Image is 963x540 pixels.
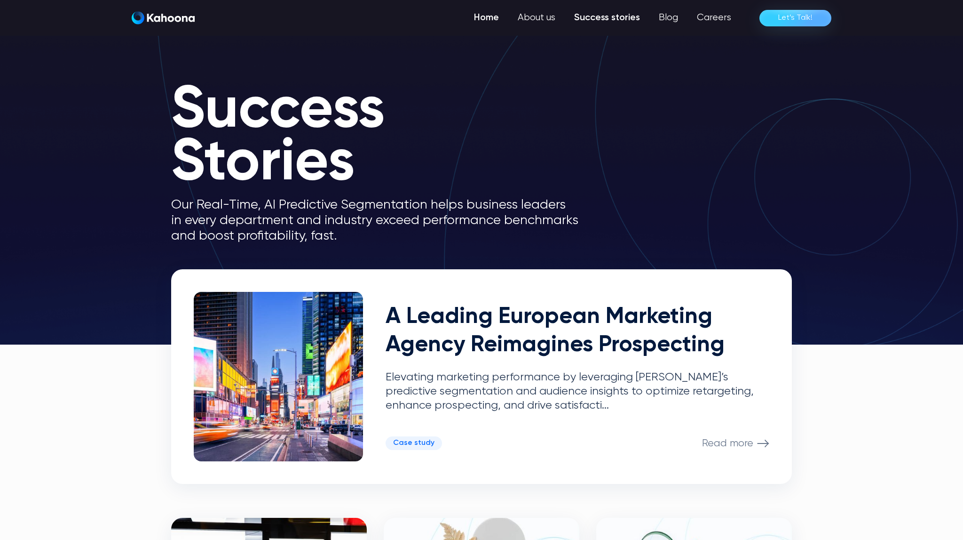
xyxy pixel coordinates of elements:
[171,197,594,244] p: Our Real-Time, AI Predictive Segmentation helps business leaders in every department and industry...
[393,439,434,448] div: Case study
[171,85,594,190] h1: Success Stories
[508,8,565,27] a: About us
[171,269,792,484] a: A Leading European Marketing Agency Reimagines ProspectingElevating marketing performance by leve...
[687,8,741,27] a: Careers
[565,8,649,27] a: Success stories
[132,11,195,25] a: home
[132,11,195,24] img: Kahoona logo white
[759,10,831,26] a: Let’s Talk!
[702,437,753,450] p: Read more
[386,303,769,359] h2: A Leading European Marketing Agency Reimagines Prospecting
[778,10,813,25] div: Let’s Talk!
[465,8,508,27] a: Home
[649,8,687,27] a: Blog
[386,371,769,412] p: Elevating marketing performance by leveraging [PERSON_NAME]’s predictive segmentation and audienc...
